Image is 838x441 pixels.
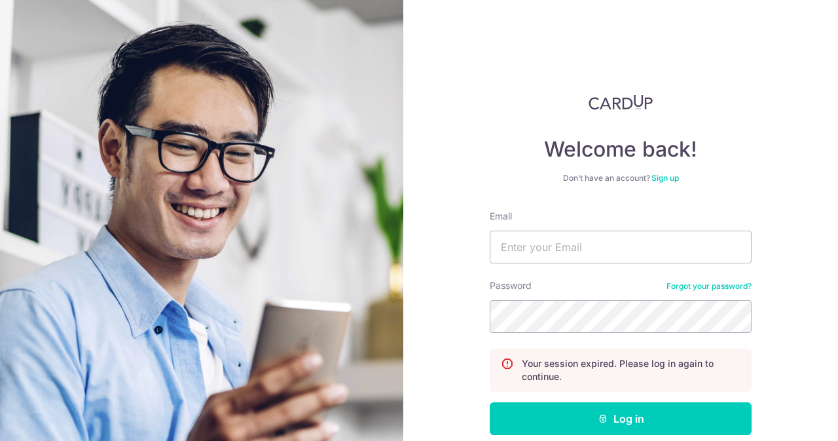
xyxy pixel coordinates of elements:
div: Don’t have an account? [490,173,752,183]
a: Forgot your password? [666,281,752,292]
button: Log in [490,402,752,435]
label: Email [490,210,512,223]
p: Your session expired. Please log in again to continue. [522,357,740,383]
img: CardUp Logo [589,94,653,110]
h4: Welcome back! [490,136,752,163]
input: Enter your Email [490,231,752,263]
a: Sign up [651,173,679,183]
label: Password [490,279,532,292]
